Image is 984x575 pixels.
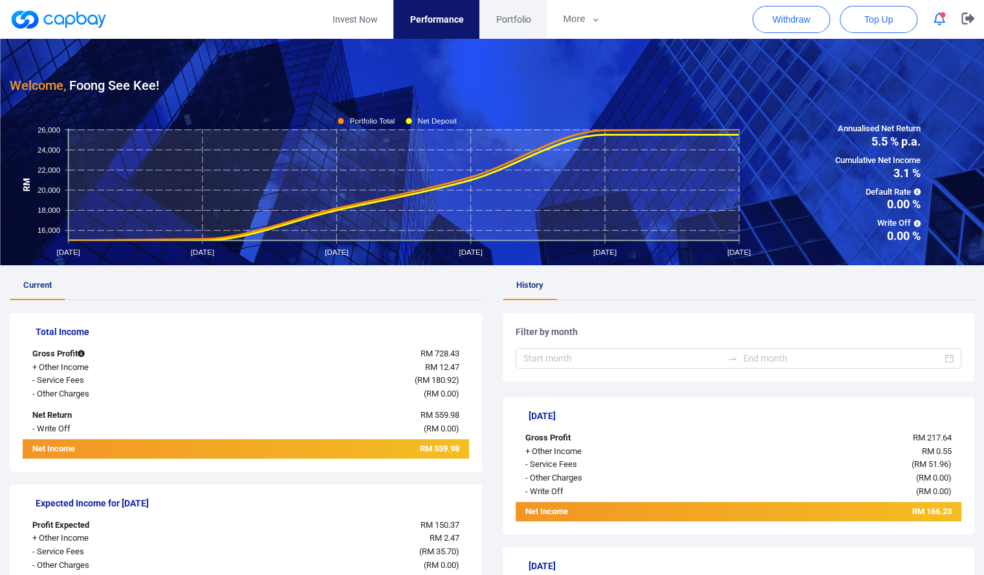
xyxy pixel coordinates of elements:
[516,431,701,445] div: Gross Profit
[208,559,468,572] div: ( )
[350,117,395,125] tspan: Portfolio Total
[23,280,52,290] span: Current
[420,410,459,420] span: RM 559.98
[410,12,463,27] span: Performance
[919,473,948,483] span: RM 0.00
[496,12,530,27] span: Portfolio
[23,559,208,572] div: - Other Charges
[23,347,208,361] div: Gross Profit
[36,497,469,509] h5: Expected Income for [DATE]
[516,326,962,338] h5: Filter by month
[743,351,942,365] input: End month
[701,485,961,499] div: ( )
[752,6,830,33] button: Withdraw
[459,248,482,256] tspan: [DATE]
[23,409,208,422] div: Net Return
[421,547,455,556] span: RM 35.70
[23,387,208,401] div: - Other Charges
[208,422,468,436] div: ( )
[516,458,701,472] div: - Service Fees
[593,248,617,256] tspan: [DATE]
[38,226,60,234] tspan: 16,000
[208,374,468,387] div: ( )
[23,545,208,559] div: - Service Fees
[529,410,962,422] h5: [DATE]
[912,506,952,516] span: RM 166.23
[426,424,455,433] span: RM 0.00
[529,560,962,572] h5: [DATE]
[922,446,952,456] span: RM 0.55
[429,533,459,543] span: RM 2.47
[424,362,459,372] span: RM 12.47
[22,178,32,191] tspan: RM
[56,248,80,256] tspan: [DATE]
[23,361,208,374] div: + Other Income
[191,248,214,256] tspan: [DATE]
[426,389,455,398] span: RM 0.00
[38,146,60,153] tspan: 24,000
[420,349,459,358] span: RM 728.43
[913,433,952,442] span: RM 217.64
[208,387,468,401] div: ( )
[701,458,961,472] div: ( )
[835,154,921,168] span: Cumulative Net Income
[10,75,159,96] h3: Foong See Kee !
[919,486,948,496] span: RM 0.00
[23,442,208,459] div: Net Income
[516,485,701,499] div: - Write Off
[835,136,921,147] span: 5.5 % p.a.
[417,375,455,385] span: RM 180.92
[864,13,893,26] span: Top Up
[419,444,459,453] span: RM 559.98
[426,560,455,570] span: RM 0.00
[23,422,208,436] div: - Write Off
[208,545,468,559] div: ( )
[38,125,60,133] tspan: 26,000
[516,505,701,521] div: Net Income
[835,217,921,230] span: Write Off
[835,230,921,242] span: 0.00 %
[38,186,60,194] tspan: 20,000
[835,199,921,210] span: 0.00 %
[10,78,66,93] span: Welcome,
[38,166,60,173] tspan: 22,000
[38,206,60,214] tspan: 18,000
[914,459,948,469] span: RM 51.96
[523,351,723,365] input: Start month
[835,186,921,199] span: Default Rate
[835,122,921,136] span: Annualised Net Return
[23,374,208,387] div: - Service Fees
[23,532,208,545] div: + Other Income
[325,248,348,256] tspan: [DATE]
[835,168,921,179] span: 3.1 %
[727,353,738,363] span: swap-right
[23,519,208,532] div: Profit Expected
[418,117,457,125] tspan: Net Deposit
[36,326,469,338] h5: Total Income
[516,472,701,485] div: - Other Charges
[516,445,701,459] div: + Other Income
[701,472,961,485] div: ( )
[727,248,750,256] tspan: [DATE]
[420,520,459,530] span: RM 150.37
[727,353,738,363] span: to
[840,6,917,33] button: Top Up
[516,280,543,290] span: History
